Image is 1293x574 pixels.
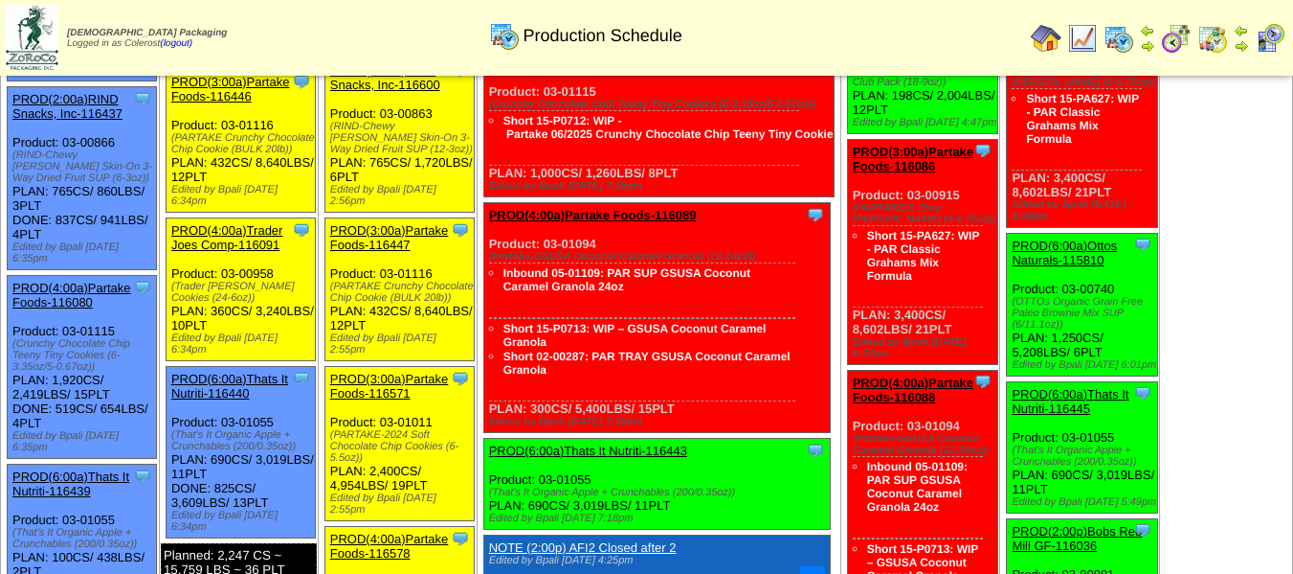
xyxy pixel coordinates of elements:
[503,350,791,377] a: Short 02-00287: PAR TRAY GSUSA Coconut Caramel Granola
[451,529,470,548] img: Tooltip
[489,20,520,51] img: calendarprod.gif
[330,121,474,155] div: (RIND-Chewy [PERSON_NAME] Skin-On 3-Way Dried Fruit SUP (12-3oz))
[867,229,980,283] a: Short 15-PA627: WIP - PAR Classic Grahams Mix Formula
[489,444,687,458] a: PROD(6:00a)Thats It Nutriti-116443
[1007,2,1157,227] div: Product: 03-00915 PLAN: 3,400CS / 8,602LBS / 21PLT
[171,184,315,207] div: Edited by Bpali [DATE] 6:34pm
[330,281,474,304] div: (PARTAKE Crunchy Chocolate Chip Cookie (BULK 20lb))
[292,220,311,240] img: Tooltip
[853,145,973,173] a: PROD(3:00a)Partake Foods-116086
[171,333,315,356] div: Edited by Bpali [DATE] 6:34pm
[1012,359,1156,371] div: Edited by Bpali [DATE] 6:01pm
[171,429,315,452] div: (That's It Organic Apple + Crunchables (200/0.35oz))
[12,92,123,121] a: PROD(2:00a)RIND Snacks, Inc-116437
[133,89,152,108] img: Tooltip
[171,281,315,304] div: (Trader [PERSON_NAME] Cookies (24-6oz))
[1234,38,1249,54] img: arrowright.gif
[973,141,992,160] img: Tooltip
[867,460,968,514] a: Inbound 05-01109: PAR SUP GSUSA Coconut Caramel Granola 24oz
[324,367,474,521] div: Product: 03-01011 PLAN: 2,400CS / 4,954LBS / 19PLT
[171,510,315,533] div: Edited by Bpali [DATE] 6:34pm
[1161,23,1192,54] img: calendarblend.gif
[489,416,830,427] div: Edited by Bpali [DATE] 7:18pm
[1197,23,1228,54] img: calendarinout.gif
[166,218,315,361] div: Product: 03-00958 PLAN: 360CS / 3,240LBS / 10PLT
[483,203,830,433] div: Product: 03-01094 PLAN: 300CS / 5,400LBS / 15PLT
[8,276,157,459] div: Product: 03-01115 PLAN: 1,920CS / 2,419LBS / 15PLT DONE: 519CS / 654LBS / 4PLT
[806,205,825,224] img: Tooltip
[489,513,830,524] div: Edited by Bpali [DATE] 7:18pm
[973,372,992,391] img: Tooltip
[330,333,474,356] div: Edited by Bpali [DATE] 2:55pm
[171,223,283,252] a: PROD(4:00a)Trader Joes Comp-116091
[330,184,474,207] div: Edited by Bpali [DATE] 2:56pm
[1012,387,1128,416] a: PROD(6:00a)Thats It Nutriti-116445
[1012,239,1117,267] a: PROD(6:00a)Ottos Naturals-115810
[1234,23,1249,38] img: arrowleft.gif
[12,149,156,184] div: (RIND-Chewy [PERSON_NAME] Skin-On 3-Way Dried Fruit SUP (6-3oz))
[292,369,311,388] img: Tooltip
[67,28,227,49] span: Logged in as Colerost
[1067,23,1098,54] img: line_graph.gif
[8,87,157,270] div: Product: 03-00866 PLAN: 765CS / 860LBS / 3PLT DONE: 837CS / 941LBS / 4PLT
[847,139,997,364] div: Product: 03-00915 PLAN: 3,400CS / 8,602LBS / 21PLT
[12,470,129,498] a: PROD(6:00a)Thats It Nutriti-116439
[503,322,767,349] a: Short 15-P0713: WIP – GSUSA Coconut Caramel Granola
[853,202,997,225] div: (PARTAKE-6.75oz [PERSON_NAME] (6-6.75oz))
[12,338,156,373] div: (Crunchy Chocolate Chip Teeny Tiny Cookies (6-3.35oz/5-0.67oz))
[853,376,973,404] a: PROD(4:00a)Partake Foods-116088
[489,99,834,110] div: (Crunchy Chocolate Chip Teeny Tiny Cookies (6-3.35oz/5-0.67oz))
[1140,38,1155,54] img: arrowright.gif
[1255,23,1285,54] img: calendarcustomer.gif
[853,336,997,359] div: Edited by Bpali [DATE] 6:37pm
[166,70,315,213] div: Product: 03-01116 PLAN: 432CS / 8,640LBS / 12PLT
[483,51,834,197] div: Product: 03-01115 PLAN: 1,000CS / 1,260LBS / 8PLT
[330,493,474,516] div: Edited by Bpali [DATE] 2:55pm
[12,527,156,550] div: (That's It Organic Apple + Crunchables (200/0.35oz))
[1012,496,1156,508] div: Edited by Bpali [DATE] 5:49pm
[1012,524,1142,553] a: PROD(2:00p)Bobs Red Mill GF-116036
[12,281,131,310] a: PROD(4:00a)Partake Foods-116080
[330,532,449,561] a: PROD(4:00a)Partake Foods-116578
[489,555,816,566] div: Edited by Bpali [DATE] 4:25pm
[160,38,192,49] a: (logout)
[489,251,830,263] div: (Partake-GSUSA Coconut Caramel Granola (12-24oz))
[1140,23,1155,38] img: arrowleft.gif
[324,218,474,361] div: Product: 03-01116 PLAN: 432CS / 8,640LBS / 12PLT
[1133,235,1152,254] img: Tooltip
[503,114,834,141] a: Short 15-P0712: WIP ‐ Partake 06/2025 Crunchy Chocolate Chip Teeny Tiny Cookie
[451,369,470,388] img: Tooltip
[1007,381,1157,513] div: Product: 03-01055 PLAN: 690CS / 3,019LBS / 11PLT
[489,208,697,222] a: PROD(4:00a)Partake Foods-116089
[853,433,997,456] div: (Partake-GSUSA Coconut Caramel Granola (12-24oz))
[489,487,830,498] div: (That's It Organic Apple + Crunchables (200/0.35oz))
[67,28,227,38] span: [DEMOGRAPHIC_DATA] Packaging
[171,132,315,155] div: (PARTAKE Crunchy Chocolate Chip Cookie (BULK 20lb))
[324,58,474,213] div: Product: 03-00863 PLAN: 765CS / 1,720LBS / 6PLT
[6,6,58,70] img: zoroco-logo-small.webp
[451,220,470,240] img: Tooltip
[1031,23,1061,54] img: home.gif
[1012,199,1156,222] div: Edited by Bpali [DATE] 6:38pm
[483,439,830,530] div: Product: 03-01055 PLAN: 690CS / 3,019LBS / 11PLT
[503,266,750,293] a: Inbound 05-01109: PAR SUP GSUSA Coconut Caramel Granola 24oz
[1012,296,1156,331] div: (OTTOs Organic Grain Free Paleo Brownie Mix SUP (6/11.1oz))
[1133,383,1152,402] img: Tooltip
[12,241,156,264] div: Edited by Bpali [DATE] 6:35pm
[133,278,152,297] img: Tooltip
[133,467,152,486] img: Tooltip
[524,26,682,46] span: Production Schedule
[1133,520,1152,540] img: Tooltip
[330,372,449,401] a: PROD(3:00a)Partake Foods-116571
[806,441,825,460] img: Tooltip
[166,367,315,539] div: Product: 03-01055 PLAN: 690CS / 3,019LBS / 11PLT DONE: 825CS / 3,609LBS / 13PLT
[171,372,288,401] a: PROD(6:00a)Thats It Nutriti-116440
[1104,23,1134,54] img: calendarprod.gif
[489,180,834,192] div: Edited by Bpali [DATE] 7:18pm
[853,117,997,128] div: Edited by Bpali [DATE] 4:47pm
[330,223,449,252] a: PROD(3:00a)Partake Foods-116447
[171,75,290,103] a: PROD(3:00a)Partake Foods-116446
[330,429,474,464] div: (PARTAKE-2024 Soft Chocolate Chip Cookies (6-5.5oz))
[12,430,156,453] div: Edited by Bpali [DATE] 6:35pm
[1026,92,1139,146] a: Short 15-PA627: WIP - PAR Classic Grahams Mix Formula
